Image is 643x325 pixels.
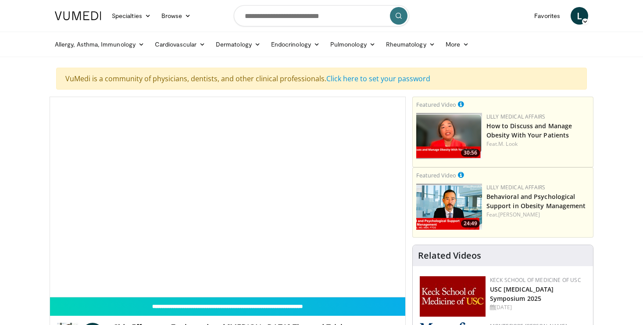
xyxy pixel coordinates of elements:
a: Allergy, Asthma, Immunology [50,36,150,53]
a: Browse [156,7,196,25]
a: Pulmonology [325,36,381,53]
a: Endocrinology [266,36,325,53]
a: 24:49 [416,184,482,230]
a: Cardiovascular [150,36,211,53]
small: Featured Video [416,171,456,179]
a: Lilly Medical Affairs [486,184,546,191]
a: L [571,7,588,25]
div: VuMedi is a community of physicians, dentists, and other clinical professionals. [56,68,587,90]
a: Rheumatology [381,36,440,53]
a: Dermatology [211,36,266,53]
img: c98a6a29-1ea0-4bd5-8cf5-4d1e188984a7.png.150x105_q85_crop-smart_upscale.png [416,113,482,159]
h4: Related Videos [418,250,481,261]
div: Feat. [486,211,589,219]
a: More [440,36,474,53]
img: VuMedi Logo [55,11,101,20]
a: Lilly Medical Affairs [486,113,546,120]
small: Featured Video [416,101,456,108]
span: 30:56 [461,149,480,157]
a: 30:56 [416,113,482,159]
img: ba3304f6-7838-4e41-9c0f-2e31ebde6754.png.150x105_q85_crop-smart_upscale.png [416,184,482,230]
input: Search topics, interventions [234,5,409,26]
a: USC [MEDICAL_DATA] Symposium 2025 [490,285,554,303]
a: [PERSON_NAME] [498,211,540,218]
a: Click here to set your password [326,74,430,83]
img: 7b941f1f-d101-407a-8bfa-07bd47db01ba.png.150x105_q85_autocrop_double_scale_upscale_version-0.2.jpg [420,276,486,317]
a: Favorites [529,7,565,25]
span: 24:49 [461,220,480,227]
a: Specialties [107,7,156,25]
video-js: Video Player [50,97,405,297]
div: Feat. [486,140,589,148]
a: M. Look [498,140,518,148]
a: Behavioral and Psychological Support in Obesity Management [486,192,586,210]
div: [DATE] [490,303,586,311]
a: Keck School of Medicine of USC [490,276,581,284]
a: How to Discuss and Manage Obesity With Your Patients [486,122,572,139]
